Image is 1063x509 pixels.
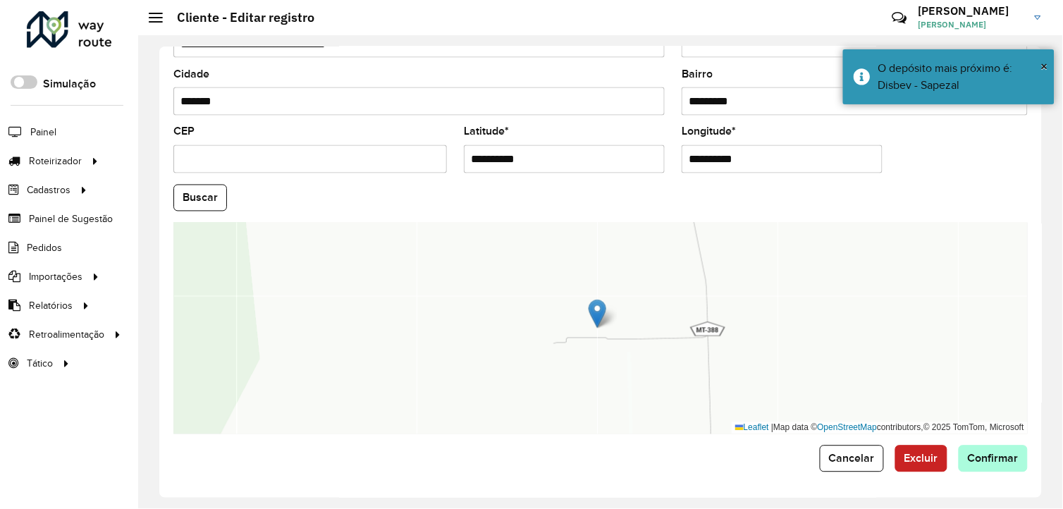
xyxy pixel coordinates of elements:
[30,125,56,140] span: Painel
[829,453,875,465] span: Cancelar
[959,446,1028,472] button: Confirmar
[735,423,769,433] a: Leaflet
[27,183,70,197] span: Cadastros
[732,422,1028,434] div: Map data © contributors,© 2025 TomTom, Microsoft
[1041,56,1048,77] button: Close
[771,423,773,433] span: |
[29,327,104,342] span: Retroalimentação
[27,240,62,255] span: Pedidos
[27,356,53,371] span: Tático
[173,66,209,82] label: Cidade
[29,269,82,284] span: Importações
[29,211,113,226] span: Painel de Sugestão
[682,66,713,82] label: Bairro
[820,446,884,472] button: Cancelar
[173,185,227,211] button: Buscar
[1041,59,1048,74] span: ×
[904,453,938,465] span: Excluir
[163,10,314,25] h2: Cliente - Editar registro
[878,60,1044,94] div: O depósito mais próximo é: Disbev - Sapezal
[968,453,1019,465] span: Confirmar
[918,18,1024,31] span: [PERSON_NAME]
[464,123,509,140] label: Latitude
[29,154,82,168] span: Roteirizador
[885,3,915,33] a: Contato Rápido
[589,300,606,329] img: Marker
[173,123,195,140] label: CEP
[682,123,736,140] label: Longitude
[895,446,947,472] button: Excluir
[29,298,73,313] span: Relatórios
[918,4,1024,18] h3: [PERSON_NAME]
[818,423,878,433] a: OpenStreetMap
[43,75,96,92] label: Simulação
